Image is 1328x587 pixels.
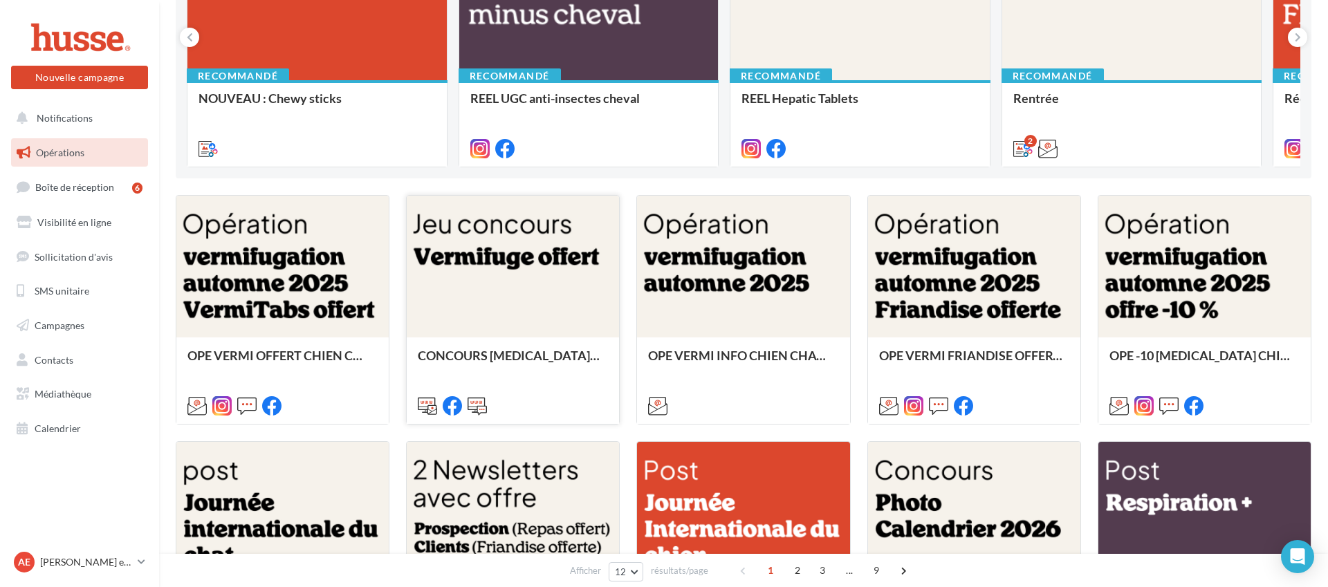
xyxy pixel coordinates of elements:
[1024,135,1037,147] div: 2
[8,311,151,340] a: Campagnes
[37,216,111,228] span: Visibilité en ligne
[8,172,151,202] a: Boîte de réception6
[8,346,151,375] a: Contacts
[838,559,860,581] span: ...
[418,348,608,376] div: CONCOURS [MEDICAL_DATA] OFFERT AUTOMNE 2025
[35,319,84,331] span: Campagnes
[37,112,93,124] span: Notifications
[36,147,84,158] span: Opérations
[1109,348,1300,376] div: OPE -10 [MEDICAL_DATA] CHIEN CHAT AUTOMNE
[759,559,782,581] span: 1
[730,68,832,84] div: Recommandé
[35,354,73,366] span: Contacts
[570,564,601,577] span: Afficher
[35,250,113,262] span: Sollicitation d'avis
[615,566,627,577] span: 12
[8,277,151,306] a: SMS unitaire
[8,414,151,443] a: Calendrier
[1002,68,1104,84] div: Recommandé
[187,68,289,84] div: Recommandé
[18,555,30,569] span: Ae
[1013,91,1251,119] div: Rentrée
[741,91,979,119] div: REEL Hepatic Tablets
[8,380,151,409] a: Médiathèque
[811,559,833,581] span: 3
[786,559,809,581] span: 2
[459,68,561,84] div: Recommandé
[651,564,708,577] span: résultats/page
[648,348,838,376] div: OPE VERMI INFO CHIEN CHAT AUTOMNE
[35,285,89,297] span: SMS unitaire
[8,138,151,167] a: Opérations
[40,555,132,569] p: [PERSON_NAME] et [PERSON_NAME]
[35,422,81,434] span: Calendrier
[199,91,436,119] div: NOUVEAU : Chewy sticks
[879,348,1069,376] div: OPE VERMI FRIANDISE OFFERTE CHIEN CHAT AUTOMNE
[132,183,142,194] div: 6
[8,104,145,133] button: Notifications
[609,562,644,581] button: 12
[8,208,151,237] a: Visibilité en ligne
[865,559,887,581] span: 9
[8,243,151,272] a: Sollicitation d'avis
[1281,540,1314,573] div: Open Intercom Messenger
[11,549,148,575] a: Ae [PERSON_NAME] et [PERSON_NAME]
[11,66,148,89] button: Nouvelle campagne
[470,91,708,119] div: REEL UGC anti-insectes cheval
[35,181,114,193] span: Boîte de réception
[187,348,378,376] div: OPE VERMI OFFERT CHIEN CHAT AUTOMNE
[35,388,91,400] span: Médiathèque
